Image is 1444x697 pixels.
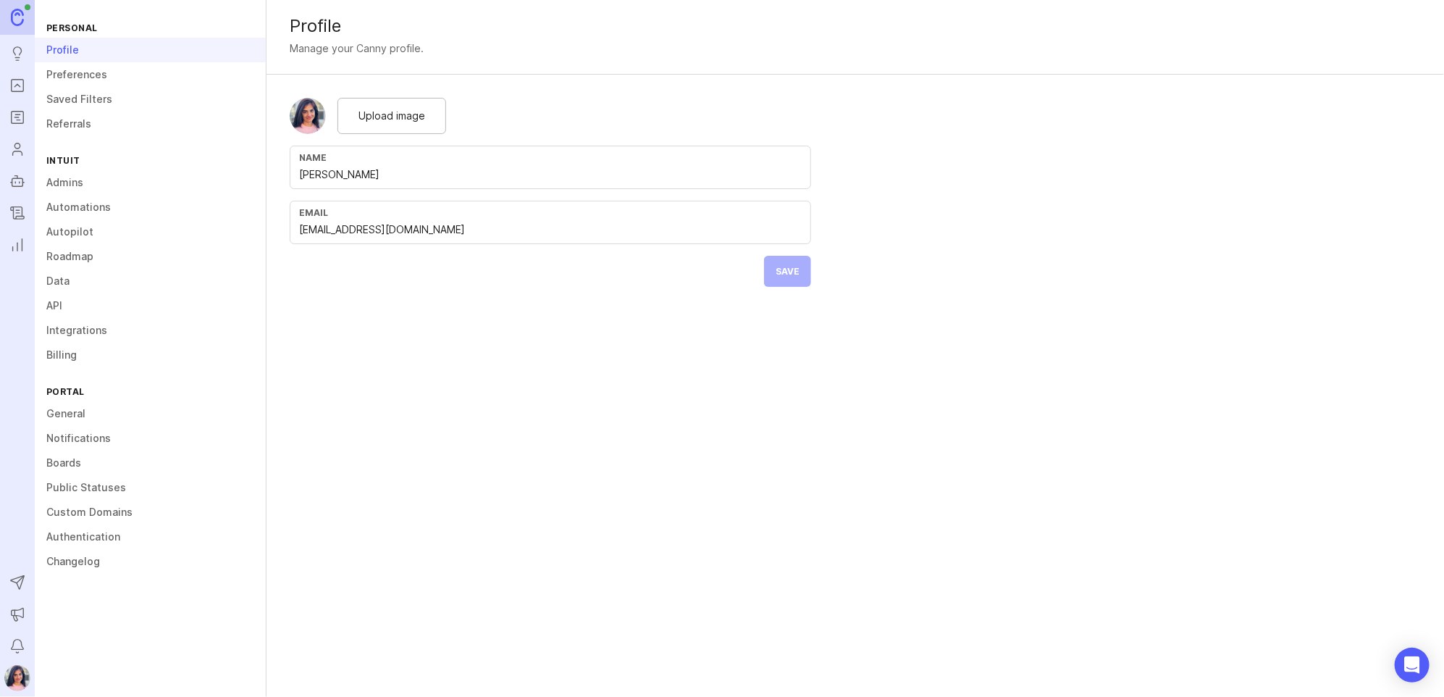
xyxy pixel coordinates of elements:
a: Roadmaps [4,104,30,130]
a: Public Statuses [35,475,266,500]
div: Profile [290,17,1421,35]
div: Intuit [35,151,266,170]
a: Saved Filters [35,87,266,112]
span: Upload image [358,108,425,124]
a: General [35,401,266,426]
button: Send to Autopilot [4,569,30,596]
button: Announcements [4,601,30,627]
div: Portal [35,382,266,401]
img: Aditi Sahani [290,98,326,134]
div: Name [299,152,802,163]
a: Data [35,269,266,293]
a: Autopilot [35,220,266,244]
div: Manage your Canny profile. [290,41,424,57]
a: Reporting [4,232,30,258]
a: Boards [35,451,266,475]
a: Autopilot [4,168,30,194]
a: Portal [4,72,30,99]
button: Notifications [4,633,30,659]
div: Personal [35,18,266,38]
a: Roadmap [35,244,266,269]
a: Changelog [4,200,30,226]
img: Canny Home [11,9,24,25]
img: Aditi Sahani [4,665,30,691]
a: Billing [35,343,266,367]
a: Preferences [35,62,266,87]
div: Open Intercom Messenger [1395,648,1430,683]
a: Admins [35,170,266,195]
a: Users [4,136,30,162]
a: Notifications [35,426,266,451]
a: Automations [35,195,266,220]
a: Custom Domains [35,500,266,525]
a: Referrals [35,112,266,136]
a: Changelog [35,549,266,574]
a: Ideas [4,41,30,67]
a: Authentication [35,525,266,549]
div: Email [299,207,802,218]
a: Integrations [35,318,266,343]
a: API [35,293,266,318]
